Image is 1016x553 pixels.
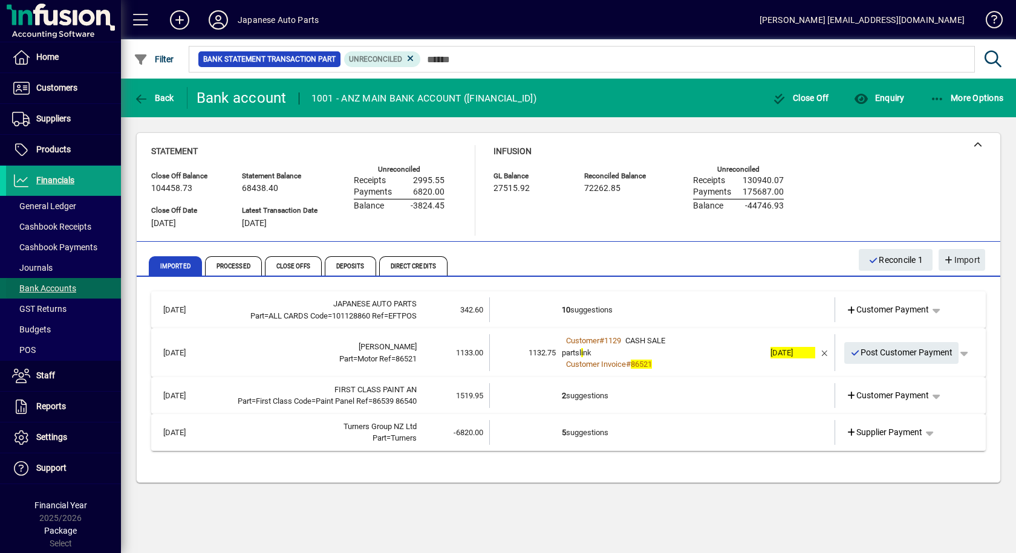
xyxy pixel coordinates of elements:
[242,184,278,193] span: 68438.40
[562,358,656,370] a: Customer Invoice#86521
[44,526,77,535] span: Package
[844,342,959,364] button: Post Customer Payment
[12,242,97,252] span: Cashbook Payments
[769,87,832,109] button: Close Off
[36,114,71,123] span: Suppliers
[6,216,121,237] a: Cashbook Receipts
[157,383,214,408] td: [DATE]
[6,299,121,319] a: GST Returns
[131,48,177,70] button: Filter
[151,219,176,228] span: [DATE]
[157,420,214,445] td: [DATE]
[6,278,121,299] a: Bank Accounts
[454,428,483,437] span: -6820.00
[12,304,67,314] span: GST Returns
[529,348,556,357] span: 1132.75
[846,303,930,316] span: Customer Payment
[6,237,121,257] a: Cashbook Payments
[214,310,417,322] div: ALL CARDS 101128860 EFTPOS
[841,421,928,443] a: Supplier Payment
[151,291,986,328] mat-expansion-panel-header: [DATE]JAPANESE AUTO PARTSPart=ALL CARDS Code=101128860 Ref=EFTPOS342.6010suggestionsCustomer Payment
[6,196,121,216] a: General Ledger
[413,176,444,186] span: 2995.55
[151,377,986,414] mat-expansion-panel-header: [DATE]FIRST CLASS PAINT ANPart=First Class Code=Paint Panel Ref=86539 865401519.952suggestionsCus...
[265,256,322,276] span: Close Offs
[311,89,536,108] div: 1001 - ANZ MAIN BANK ACCOUNT ([FINANCIAL_ID])
[214,353,417,365] div: Motor 86521
[851,87,907,109] button: Enquiry
[493,172,566,180] span: GL Balance
[205,256,262,276] span: Processed
[197,88,287,108] div: Bank account
[203,53,336,65] span: Bank Statement Transaction Part
[214,432,417,444] div: Turners
[199,9,238,31] button: Profile
[562,391,566,400] b: 2
[349,55,402,63] span: Unreconciled
[6,453,121,483] a: Support
[36,52,59,62] span: Home
[242,172,317,180] span: Statement Balance
[493,184,530,193] span: 27515.92
[562,305,570,314] b: 10
[354,176,386,186] span: Receipts
[6,135,121,165] a: Products
[562,348,591,357] span: partsl nk
[460,305,483,314] span: 342.60
[36,144,71,154] span: Products
[151,414,986,451] mat-expansion-panel-header: [DATE]Turners Group NZ LtdPart=Turners-6820.005suggestionsSupplier Payment
[242,207,317,215] span: Latest Transaction Date
[693,187,731,197] span: Payments
[131,87,177,109] button: Back
[846,426,923,439] span: Supplier Payment
[599,336,604,345] span: #
[214,341,417,353] div: J I PATERSON
[943,250,980,270] span: Import
[12,222,91,231] span: Cashbook Receipts
[12,325,51,334] span: Budgets
[977,2,1001,42] a: Knowledge Base
[214,421,417,433] div: Turners Group NZ Ltd
[238,10,319,30] div: Japanese Auto Parts
[604,336,621,345] span: 1129
[743,187,784,197] span: 175687.00
[562,420,764,445] td: suggestions
[626,360,631,369] span: #
[6,422,121,453] a: Settings
[214,298,417,310] div: JAPANESE AUTO PARTS
[12,283,76,293] span: Bank Accounts
[584,184,620,193] span: 72262.85
[693,176,725,186] span: Receipts
[157,297,214,322] td: [DATE]
[151,172,224,180] span: Close Off Balance
[325,256,376,276] span: Deposits
[214,384,417,396] div: FIRST CLASS PAINT AN
[36,463,67,473] span: Support
[562,383,764,408] td: suggestions
[36,432,67,442] span: Settings
[841,299,934,321] a: Customer Payment
[566,336,599,345] span: Customer
[456,391,483,400] span: 1519.95
[6,42,121,73] a: Home
[930,93,1004,103] span: More Options
[745,201,784,211] span: -44746.93
[6,392,121,422] a: Reports
[12,263,53,273] span: Journals
[772,93,829,103] span: Close Off
[151,207,224,215] span: Close Off Date
[562,334,625,347] a: Customer#1129
[12,345,36,355] span: POS
[6,73,121,103] a: Customers
[12,201,76,211] span: General Ledger
[36,370,55,380] span: Staff
[160,9,199,31] button: Add
[344,51,421,67] mat-chip: Reconciliation Status: Unreconciled
[631,360,652,369] em: 86521
[6,361,121,391] a: Staff
[157,334,214,371] td: [DATE]
[354,201,384,211] span: Balance
[151,328,986,377] mat-expansion-panel-header: [DATE][PERSON_NAME]Part=Motor Ref=865211133.001132.75Customer#1129CASH SALEpartslinkCustomer Invo...
[625,336,665,345] span: CASH SALE
[378,166,420,173] label: Unreconciled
